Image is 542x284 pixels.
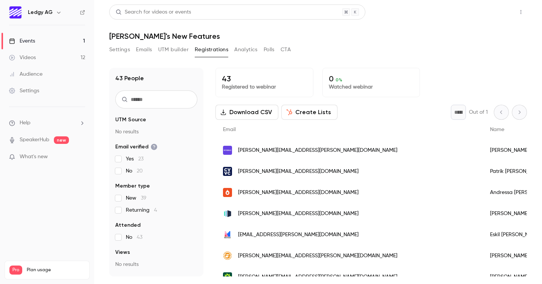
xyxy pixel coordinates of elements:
[76,154,85,160] iframe: Noticeable Trigger
[222,83,307,91] p: Registered to webinar
[158,44,189,56] button: UTM builder
[9,70,43,78] div: Audience
[115,116,146,124] span: UTM Source
[281,44,291,56] button: CTA
[115,182,150,190] span: Member type
[126,155,144,163] span: Yes
[238,189,359,197] span: [PERSON_NAME][EMAIL_ADDRESS][DOMAIN_NAME]
[329,83,414,91] p: Watched webinar
[215,105,278,120] button: Download CSV
[9,54,36,61] div: Videos
[136,44,152,56] button: Emails
[141,195,147,201] span: 39
[28,9,53,16] h6: Ledgy AG
[115,143,157,151] span: Email verified
[469,108,488,116] p: Out of 1
[115,276,136,283] span: Referrer
[238,147,397,154] span: [PERSON_NAME][EMAIL_ADDRESS][PERSON_NAME][DOMAIN_NAME]
[116,8,191,16] div: Search for videos or events
[195,44,228,56] button: Registrations
[138,156,144,162] span: 23
[223,272,232,281] img: pallon.com
[154,208,157,213] span: 4
[27,267,85,273] span: Plan usage
[20,136,49,144] a: SpeakerHub
[137,168,143,174] span: 20
[115,128,197,136] p: No results
[223,230,232,239] img: mentimeter.com
[490,127,504,132] span: Name
[223,146,232,155] img: patronus-group.com
[238,210,359,218] span: [PERSON_NAME][EMAIL_ADDRESS][DOMAIN_NAME]
[238,231,359,239] span: [EMAIL_ADDRESS][PERSON_NAME][DOMAIN_NAME]
[115,249,130,256] span: Views
[54,136,69,144] span: new
[9,6,21,18] img: Ledgy AG
[9,37,35,45] div: Events
[109,32,527,41] h1: [PERSON_NAME]'s New Features
[222,74,307,83] p: 43
[9,266,22,275] span: Pro
[281,105,337,120] button: Create Lists
[336,77,342,82] span: 0 %
[9,119,85,127] li: help-dropdown-opener
[223,127,236,132] span: Email
[126,234,142,241] span: No
[109,44,130,56] button: Settings
[223,167,232,176] img: cvvc.com
[479,5,509,20] button: Share
[115,261,197,268] p: No results
[238,252,397,260] span: [PERSON_NAME][EMAIL_ADDRESS][PERSON_NAME][DOMAIN_NAME]
[126,194,147,202] span: New
[115,221,140,229] span: Attended
[223,251,232,260] img: mealsuite.com
[9,87,39,95] div: Settings
[20,153,48,161] span: What's new
[115,74,144,83] h1: 43 People
[223,188,232,197] img: hotmart.com
[223,209,232,218] img: ledgy.com
[264,44,275,56] button: Polls
[238,168,359,176] span: [PERSON_NAME][EMAIL_ADDRESS][DOMAIN_NAME]
[238,273,397,281] span: [PERSON_NAME][EMAIL_ADDRESS][PERSON_NAME][DOMAIN_NAME]
[126,167,143,175] span: No
[20,119,31,127] span: Help
[126,206,157,214] span: Returning
[137,235,142,240] span: 43
[234,44,258,56] button: Analytics
[329,74,414,83] p: 0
